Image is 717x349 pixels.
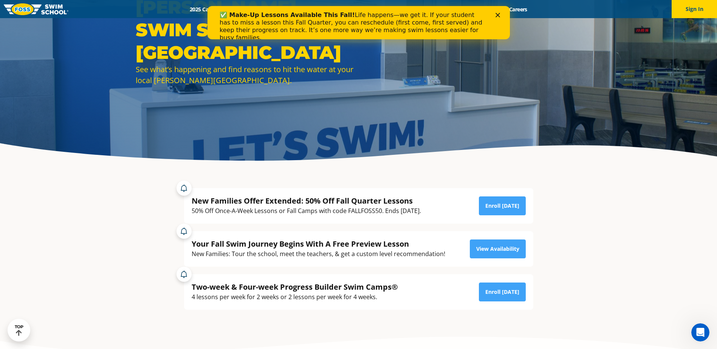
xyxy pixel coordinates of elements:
[479,196,526,215] a: Enroll [DATE]
[479,283,526,301] a: Enroll [DATE]
[192,249,445,259] div: New Families: Tour the school, meet the teachers, & get a custom level recommendation!
[399,6,479,13] a: Swim Like [PERSON_NAME]
[15,324,23,336] div: TOP
[231,6,262,13] a: Schools
[12,5,278,36] div: Life happens—we get it. If your student has to miss a lesson this Fall Quarter, you can reschedul...
[208,6,510,39] iframe: Intercom live chat banner
[192,282,398,292] div: Two-week & Four-week Progress Builder Swim Camps®
[288,7,296,11] div: Close
[183,6,231,13] a: 2025 Calendar
[502,6,534,13] a: Careers
[192,239,445,249] div: Your Fall Swim Journey Begins With A Free Preview Lesson
[192,206,421,216] div: 50% Off Once-A-Week Lessons or Fall Camps with code FALLFOSS50. Ends [DATE].
[4,3,68,15] img: FOSS Swim School Logo
[691,323,709,341] iframe: Intercom live chat
[12,5,147,12] b: ✅ Make-Up Lessons Available This Fall!
[470,239,526,258] a: View Availability
[192,292,398,302] div: 4 lessons per week for 2 weeks or 2 lessons per week for 4 weeks.
[328,6,399,13] a: About [PERSON_NAME]
[136,64,355,86] div: See what’s happening and find reasons to hit the water at your local [PERSON_NAME][GEOGRAPHIC_DATA].
[479,6,502,13] a: Blog
[192,196,421,206] div: New Families Offer Extended: 50% Off Fall Quarter Lessons
[262,6,328,13] a: Swim Path® Program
